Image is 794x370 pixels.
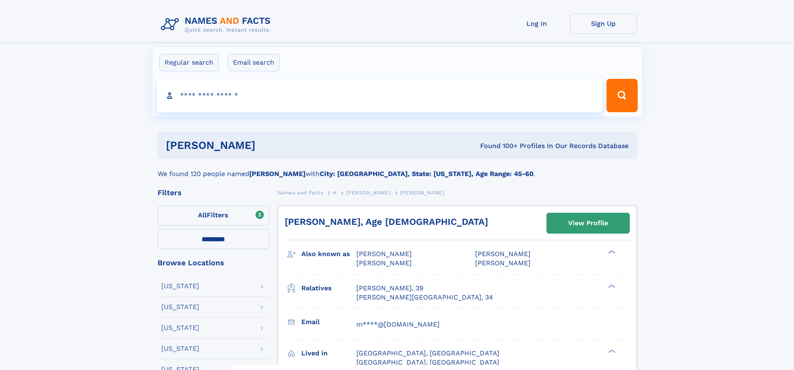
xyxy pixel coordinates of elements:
[158,259,269,267] div: Browse Locations
[606,249,616,255] div: ❯
[356,358,499,366] span: [GEOGRAPHIC_DATA], [GEOGRAPHIC_DATA]
[157,79,603,112] input: search input
[161,345,199,352] div: [US_STATE]
[161,283,199,289] div: [US_STATE]
[356,250,412,258] span: [PERSON_NAME]
[356,259,412,267] span: [PERSON_NAME]
[278,187,323,198] a: Names and Facts
[568,214,608,233] div: View Profile
[301,346,356,360] h3: Lived in
[346,187,391,198] a: [PERSON_NAME]
[368,141,629,151] div: Found 100+ Profiles In Our Records Database
[161,325,199,331] div: [US_STATE]
[161,304,199,310] div: [US_STATE]
[301,315,356,329] h3: Email
[333,190,337,196] span: H
[606,283,616,289] div: ❯
[475,250,531,258] span: [PERSON_NAME]
[285,216,488,227] a: [PERSON_NAME], Age [DEMOGRAPHIC_DATA]
[570,13,637,34] a: Sign Up
[159,54,219,71] label: Regular search
[356,293,493,302] a: [PERSON_NAME][GEOGRAPHIC_DATA], 34
[249,170,306,178] b: [PERSON_NAME]
[503,13,570,34] a: Log In
[333,187,337,198] a: H
[158,13,278,36] img: Logo Names and Facts
[400,190,445,196] span: [PERSON_NAME]
[158,189,269,196] div: Filters
[198,211,207,219] span: All
[356,284,423,293] a: [PERSON_NAME], 39
[166,140,368,151] h1: [PERSON_NAME]
[606,79,637,112] button: Search Button
[547,213,629,233] a: View Profile
[606,348,616,354] div: ❯
[158,206,269,226] label: Filters
[301,247,356,261] h3: Also known as
[320,170,534,178] b: City: [GEOGRAPHIC_DATA], State: [US_STATE], Age Range: 45-60
[346,190,391,196] span: [PERSON_NAME]
[475,259,531,267] span: [PERSON_NAME]
[301,281,356,295] h3: Relatives
[158,159,637,179] div: We found 120 people named with .
[228,54,280,71] label: Email search
[356,349,499,357] span: [GEOGRAPHIC_DATA], [GEOGRAPHIC_DATA]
